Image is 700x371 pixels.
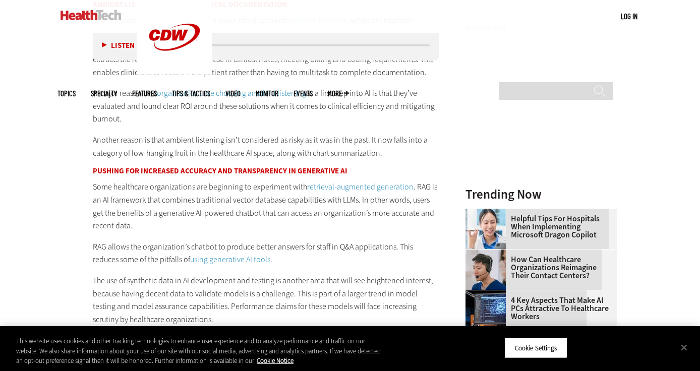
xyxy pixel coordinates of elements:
h3: Pushing for Increased Accuracy and Transparency in Generative AI [93,167,439,175]
div: This website uses cookies and other tracking technologies to enhance user experience and to analy... [16,336,385,366]
img: Healthcare contact center [465,250,506,290]
a: Log in [621,12,637,21]
iframe: advertisement [465,35,617,161]
a: MonITor [256,90,278,97]
img: Doctor using phone to dictate to tablet [465,209,506,249]
a: retrieval-augmented generation [307,181,414,192]
a: Desktop monitor with brain AI concept [465,290,511,298]
a: Helpful Tips for Hospitals When Implementing Microsoft Dragon Copilot [465,215,611,239]
p: Some healthcare organizations are beginning to experiment with . RAG is an AI framework that comb... [93,180,439,232]
p: The use of synthetic data in AI development and testing is another area that will see heightened ... [93,274,439,326]
p: RAG allows the organization’s chatbot to produce better answers for staff in Q&A applications. Th... [93,240,439,266]
a: Features [132,90,157,97]
img: Desktop monitor with brain AI concept [465,290,506,331]
img: Home [61,10,122,20]
a: using generative AI tools [190,254,270,265]
a: Video [225,90,241,97]
a: Healthcare contact center [465,250,511,258]
a: More information about your privacy [257,356,294,365]
div: User menu [621,11,637,22]
span: Topics [57,90,76,97]
button: Cookie Settings [504,337,567,358]
span: Specialty [91,90,117,97]
a: Doctor using phone to dictate to tablet [465,209,511,217]
h3: Trending Now [465,188,617,201]
button: Close [673,336,695,358]
a: CDW [137,67,212,77]
a: Tips & Tactics [172,90,210,97]
a: 4 Key Aspects That Make AI PCs Attractive to Healthcare Workers [465,296,611,321]
a: How Can Healthcare Organizations Reimagine Their Contact Centers? [465,256,611,280]
p: Another reason is that ambient listening isn’t considered as risky as it was in the past. It now ... [93,134,439,159]
a: Events [294,90,313,97]
span: More [328,90,349,97]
